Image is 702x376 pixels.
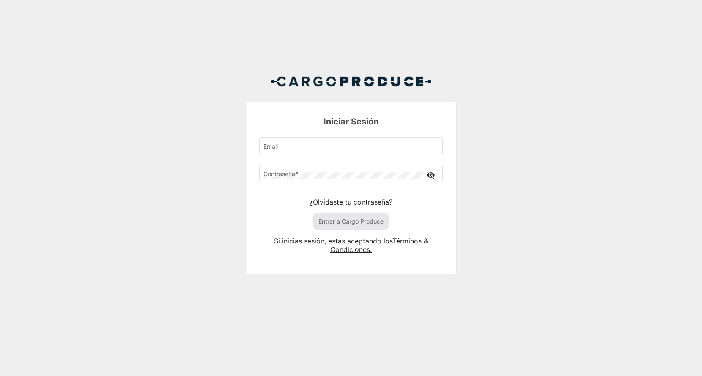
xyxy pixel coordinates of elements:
[426,170,436,180] mat-icon: visibility_off
[310,198,392,206] a: ¿Olvidaste tu contraseña?
[259,116,443,127] h3: Iniciar Sesión
[271,71,431,91] img: Cargo Produce Logo
[274,237,392,245] span: Si inicias sesión, estas aceptando los
[330,237,428,254] a: Términos & Condiciones.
